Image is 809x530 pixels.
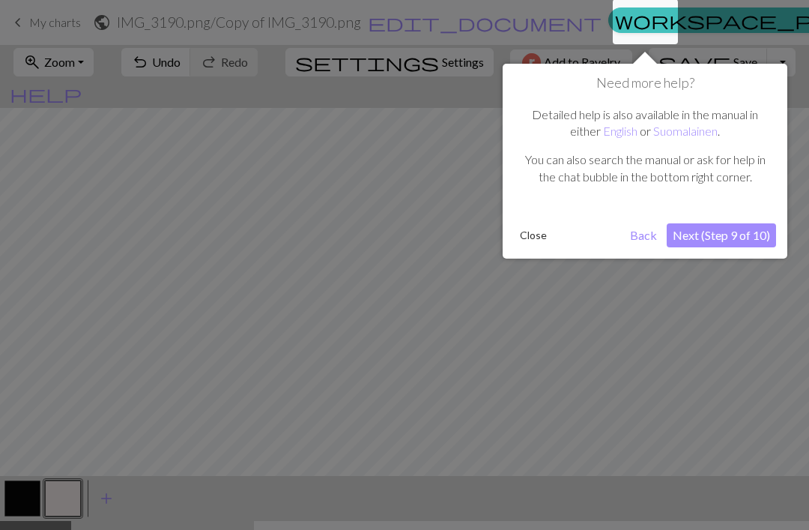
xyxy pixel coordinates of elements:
[514,75,776,91] h1: Need more help?
[624,223,663,247] button: Back
[603,124,637,138] a: English
[514,224,553,247] button: Close
[521,106,769,140] p: Detailed help is also available in the manual in either or .
[667,223,776,247] button: Next (Step 9 of 10)
[521,151,769,185] p: You can also search the manual or ask for help in the chat bubble in the bottom right corner.
[503,64,787,259] div: Need more help?
[653,124,718,138] a: Suomalainen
